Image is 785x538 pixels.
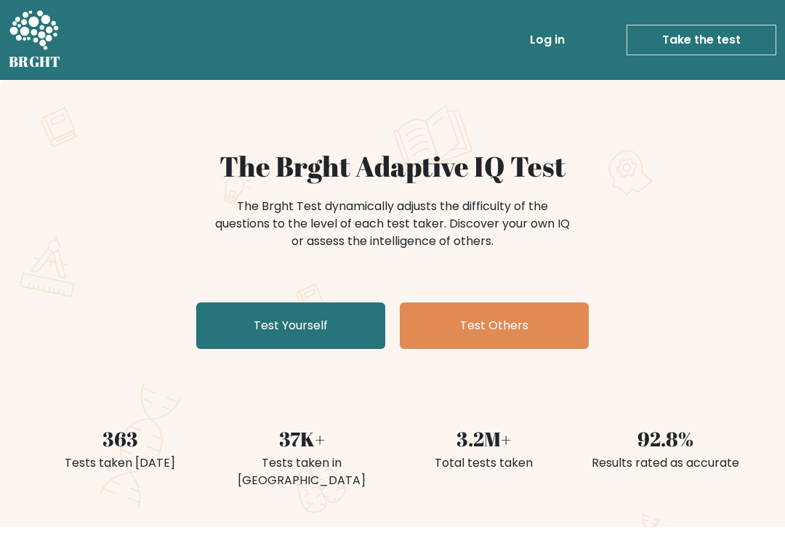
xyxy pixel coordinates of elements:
[401,425,565,454] div: 3.2M+
[38,425,202,454] div: 363
[524,25,571,55] a: Log in
[220,454,384,489] div: Tests taken in [GEOGRAPHIC_DATA]
[583,454,747,472] div: Results rated as accurate
[38,454,202,472] div: Tests taken [DATE]
[400,302,589,349] a: Test Others
[9,6,61,74] a: BRGHT
[9,53,61,71] h5: BRGHT
[211,198,574,250] div: The Brght Test dynamically adjusts the difficulty of the questions to the level of each test take...
[220,425,384,454] div: 37K+
[627,25,776,55] a: Take the test
[583,425,747,454] div: 92.8%
[196,302,385,349] a: Test Yourself
[401,454,565,472] div: Total tests taken
[38,150,747,183] h1: The Brght Adaptive IQ Test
